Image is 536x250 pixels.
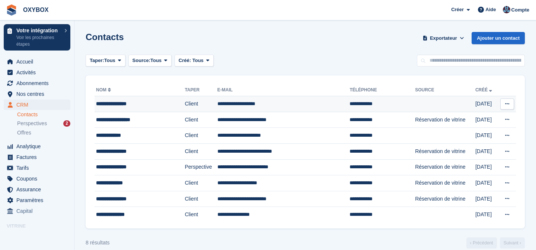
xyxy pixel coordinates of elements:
font: Offres [17,130,31,136]
font: OXYBOX [23,7,48,13]
font: Voir les prochaines étapes [16,35,54,47]
font: [DATE] [475,211,492,217]
font: Client [185,211,198,217]
font: Votre intégration [16,27,58,33]
font: Taper [185,87,200,92]
a: Offres [17,129,70,137]
a: menu [4,141,70,152]
font: Client [185,196,198,202]
font: Suivant › [504,240,521,246]
font: Créer [451,7,464,12]
font: [DATE] [475,101,492,107]
font: Client [185,117,198,123]
font: Contacts [86,32,124,42]
font: Aide [485,7,496,12]
font: Client [185,180,198,186]
font: Réservation de vitrine [415,117,465,123]
font: [DATE] [475,180,492,186]
a: menu [4,163,70,173]
font: Source [415,87,434,92]
font: Client [185,132,198,138]
font: Contacts [17,111,38,117]
font: CRM [16,102,28,108]
img: Oriana Devaux [503,6,510,13]
a: OXYBOX [20,4,51,16]
font: Compte [511,7,529,13]
font: Téléphone [350,87,377,92]
font: Tarifs [16,165,29,171]
font: Client [185,101,198,107]
button: Source: Tous [128,55,172,67]
font: Analytique [16,143,41,149]
a: menu [4,89,70,99]
nav: Page [465,237,526,249]
font: Nom [96,87,106,92]
a: menu [4,67,70,78]
font: Tous [150,58,162,63]
a: menu [4,173,70,184]
a: menu [4,152,70,162]
font: Exportateur [430,35,457,41]
font: Paramètres [16,197,43,203]
font: Ajouter un contact [477,35,520,41]
font: [DATE] [475,196,492,202]
font: Client [185,148,198,154]
a: menu [4,100,70,110]
a: Contacts [17,111,70,118]
font: Vitrine [7,223,26,229]
font: Réservation de vitrine [415,164,465,170]
a: menu [4,232,70,247]
font: Réservation de vitrine [415,148,465,154]
font: [DATE] [475,117,492,123]
font: Abonnements [16,80,48,86]
img: stora-icon-8386f47178a22dfd0bd8f6a31ec36ba5ce8667c1dd55bd0f319d3a0aa187defe.svg [6,4,17,16]
font: 2 [66,121,68,126]
a: Votre intégration Voir les prochaines étapes [4,24,70,51]
font: Tous [104,58,115,63]
a: Suivant [500,237,525,249]
font: Réservation de vitrine [415,196,465,202]
font: Perspective [185,164,212,170]
button: Exportateur [421,32,466,44]
button: Créé: Tous [175,55,214,67]
font: ‹ Précédent [470,240,493,246]
a: menu [4,184,70,195]
font: Taper: [90,58,104,63]
font: Perspectives [17,120,47,126]
a: Perspectives 2 [17,120,70,127]
font: Nos centres [16,91,44,97]
font: Assurance [16,186,41,192]
font: 8 résultats [86,240,110,246]
font: Capital [16,208,33,214]
font: [DATE] [475,164,492,170]
font: Accueil [16,59,33,65]
font: [DATE] [475,148,492,154]
a: Précédent [466,237,497,249]
font: Créé [475,87,488,92]
font: Portail de réservation [16,233,42,246]
a: menu [4,195,70,205]
font: Réservation de vitrine [415,180,465,186]
font: Factures [16,154,36,160]
font: Coupons [16,176,37,182]
a: menu [4,56,70,67]
font: [DATE] [475,132,492,138]
font: Créé: [179,58,191,63]
a: menu [4,206,70,216]
font: Activités [16,69,36,75]
font: E-mail [217,87,233,92]
font: Source: [133,58,150,63]
a: Ajouter un contact [472,32,525,44]
button: Taper: Tous [86,55,125,67]
a: menu [4,78,70,88]
font: Tous [192,58,204,63]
